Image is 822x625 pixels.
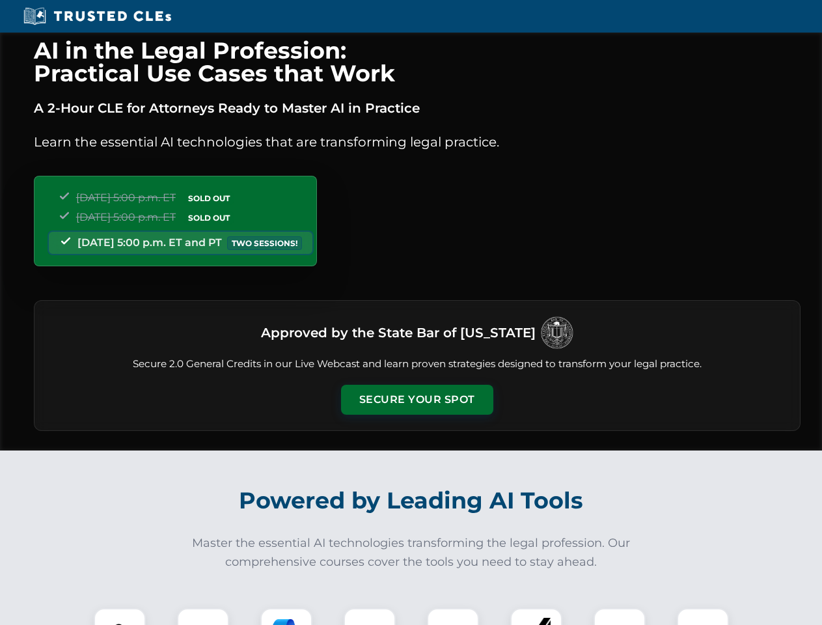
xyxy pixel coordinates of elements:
img: Trusted CLEs [20,7,175,26]
p: Learn the essential AI technologies that are transforming legal practice. [34,132,801,152]
h2: Powered by Leading AI Tools [51,478,772,523]
span: SOLD OUT [184,211,234,225]
p: Secure 2.0 General Credits in our Live Webcast and learn proven strategies designed to transform ... [50,357,784,372]
button: Secure Your Spot [341,385,493,415]
span: [DATE] 5:00 p.m. ET [76,211,176,223]
span: [DATE] 5:00 p.m. ET [76,191,176,204]
img: Logo [541,316,573,349]
h1: AI in the Legal Profession: Practical Use Cases that Work [34,39,801,85]
p: Master the essential AI technologies transforming the legal profession. Our comprehensive courses... [184,534,639,572]
span: SOLD OUT [184,191,234,205]
h3: Approved by the State Bar of [US_STATE] [261,321,536,344]
p: A 2-Hour CLE for Attorneys Ready to Master AI in Practice [34,98,801,118]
